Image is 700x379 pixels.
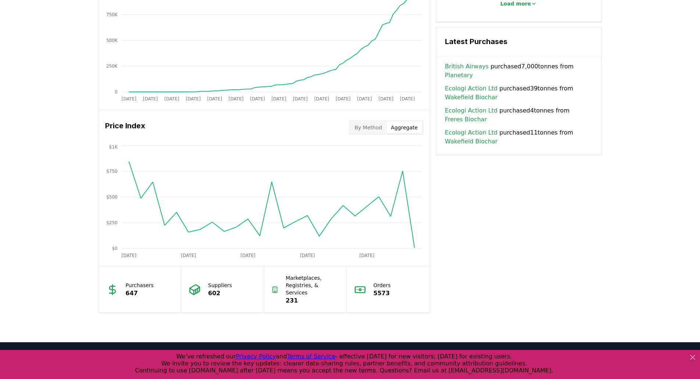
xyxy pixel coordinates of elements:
a: Wakefield Biochar [445,93,498,102]
tspan: [DATE] [164,96,179,101]
tspan: [DATE] [292,96,308,101]
p: Purchasers [126,282,154,289]
p: Suppliers [208,282,232,289]
tspan: [DATE] [335,96,351,101]
tspan: $500 [106,194,118,200]
p: 5573 [373,289,391,298]
p: 231 [286,296,340,305]
a: Wakefield Biochar [445,137,498,146]
tspan: [DATE] [359,253,374,258]
tspan: [DATE] [300,253,315,258]
tspan: [DATE] [400,96,415,101]
tspan: $1K [109,144,118,150]
a: Ecologi Action Ltd [445,84,498,93]
span: purchased 11 tonnes from [445,128,592,146]
tspan: [DATE] [250,96,265,101]
a: Ecologi Action Ltd [445,128,498,137]
h3: Price Index [105,120,145,135]
span: purchased 7,000 tonnes from [445,62,592,80]
tspan: $250 [106,220,118,225]
a: Planetary [445,71,473,80]
tspan: [DATE] [357,96,372,101]
a: British Airways [445,62,489,71]
tspan: [DATE] [229,96,244,101]
p: 602 [208,289,232,298]
tspan: [DATE] [378,96,394,101]
tspan: $0 [112,246,117,251]
tspan: [DATE] [181,253,196,258]
a: Freres Biochar [445,115,487,124]
tspan: [DATE] [121,96,136,101]
tspan: [DATE] [314,96,329,101]
tspan: [DATE] [240,253,255,258]
tspan: $750 [106,169,118,174]
span: purchased 4 tonnes from [445,106,592,124]
tspan: 250K [106,64,118,69]
tspan: [DATE] [207,96,222,101]
button: By Method [350,122,387,133]
tspan: [DATE] [271,96,286,101]
button: Aggregate [387,122,422,133]
tspan: 0 [115,89,118,94]
tspan: 750K [106,12,118,17]
a: Ecologi Action Ltd [445,106,498,115]
tspan: [DATE] [121,253,136,258]
tspan: 500K [106,38,118,43]
p: 647 [126,289,154,298]
h3: Latest Purchases [445,36,592,47]
span: purchased 39 tonnes from [445,84,592,102]
p: Marketplaces, Registries, & Services [286,274,340,296]
p: Orders [373,282,391,289]
tspan: [DATE] [143,96,158,101]
tspan: [DATE] [186,96,201,101]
